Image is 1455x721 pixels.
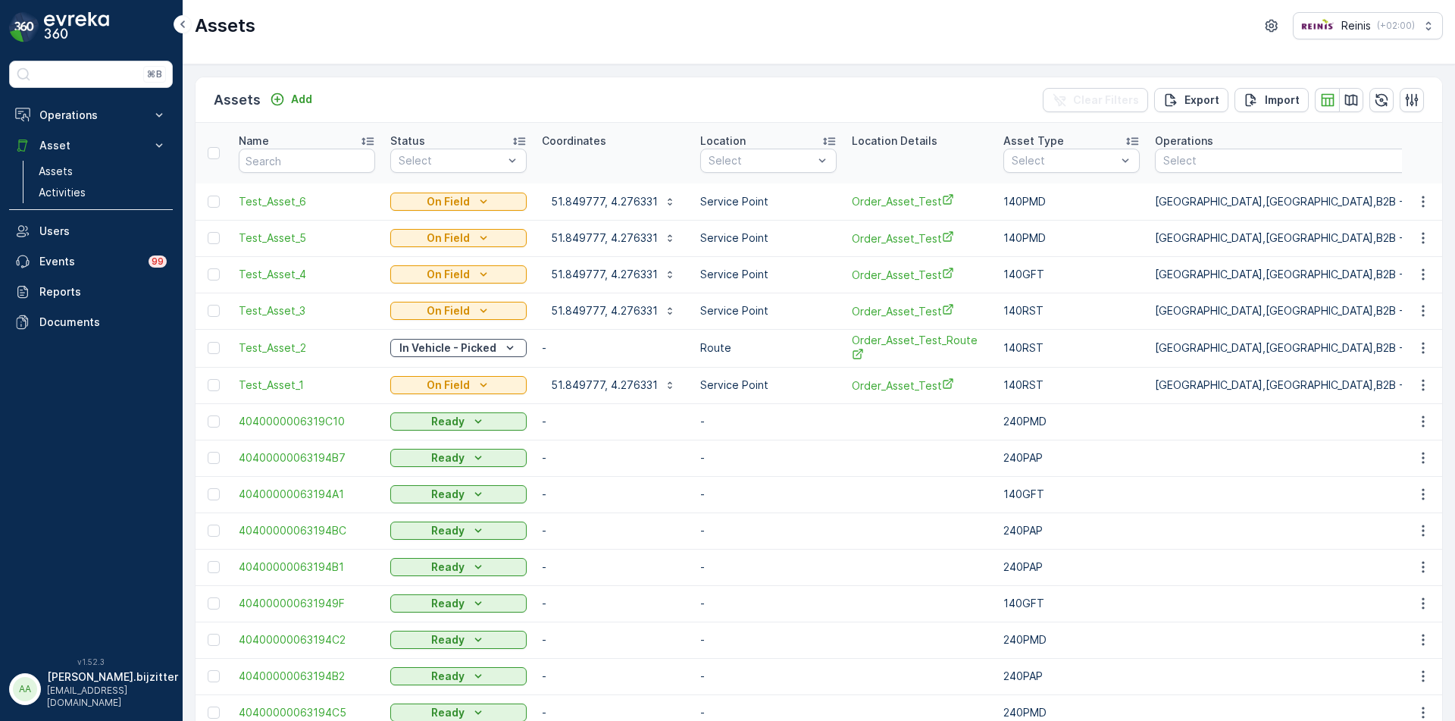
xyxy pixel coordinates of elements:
button: 51.849777, 4.276331 [542,299,685,323]
button: Ready [390,558,527,576]
button: On Field [390,193,527,211]
p: Export [1184,92,1219,108]
button: Ready [390,522,527,540]
p: Ready [431,669,465,684]
p: 240PAP [1003,523,1140,538]
p: 140GFT [1003,596,1140,611]
p: 51.849777, 4.276331 [551,230,658,246]
p: 140GFT [1003,487,1140,502]
a: Documents [9,307,173,337]
p: Activities [39,185,86,200]
button: Ready [390,449,527,467]
p: Events [39,254,139,269]
a: 40400000063194B2 [239,669,375,684]
a: Test_Asset_4 [239,267,375,282]
p: 99 [152,255,164,268]
p: 51.849777, 4.276331 [551,267,658,282]
button: Asset [9,130,173,161]
a: Events99 [9,246,173,277]
p: 51.849777, 4.276331 [551,303,658,318]
p: Service Point [700,267,837,282]
p: On Field [427,267,470,282]
p: Coordinates [542,133,606,149]
button: In Vehicle - Picked [390,339,527,357]
p: Location [700,133,746,149]
p: On Field [427,230,470,246]
p: 240PMD [1003,414,1140,429]
p: 140PMD [1003,230,1140,246]
a: Assets [33,161,173,182]
p: 51.849777, 4.276331 [551,194,658,209]
p: 140RST [1003,340,1140,356]
a: Test_Asset_3 [239,303,375,318]
span: Order_Asset_Test [852,230,988,246]
a: 4040000006319C10 [239,414,375,429]
span: Order_Asset_Test [852,303,988,319]
p: - [700,523,837,538]
div: - [542,593,685,614]
a: 404000000631949F [239,596,375,611]
p: - [700,487,837,502]
span: Order_Asset_Test [852,378,988,393]
p: 140RST [1003,378,1140,393]
button: Ready [390,594,527,613]
a: 40400000063194B1 [239,560,375,575]
p: 240PAP [1003,560,1140,575]
p: ⌘B [147,68,162,80]
div: Toggle Row Selected [208,305,220,317]
p: 51.849777, 4.276331 [551,378,658,393]
p: Users [39,224,167,239]
p: ( +02:00 ) [1377,20,1415,32]
p: Add [291,92,312,107]
p: 140RST [1003,303,1140,318]
button: Reinis(+02:00) [1293,12,1443,39]
div: Toggle Row Selected [208,415,220,428]
a: 40400000063194B7 [239,450,375,466]
p: Reinis [1341,18,1371,33]
button: AA[PERSON_NAME].bijzitter[EMAIL_ADDRESS][DOMAIN_NAME] [9,669,173,709]
div: - [542,411,685,432]
p: Route [700,340,837,356]
p: Assets [214,89,261,111]
img: logo_dark-DEwI_e13.png [44,12,109,42]
p: Ready [431,487,465,502]
div: - [542,484,685,505]
p: On Field [427,303,470,318]
p: 240PMD [1003,705,1140,720]
button: Ready [390,412,527,431]
button: 51.849777, 4.276331 [542,262,685,287]
p: Ready [431,596,465,611]
button: On Field [390,302,527,320]
p: Documents [39,315,167,330]
button: Ready [390,485,527,503]
button: Export [1154,88,1228,112]
p: Reports [39,284,167,299]
button: Add [264,90,318,108]
span: 40400000063194C2 [239,632,375,647]
div: Toggle Row Selected [208,268,220,281]
p: Ready [431,705,465,720]
a: 40400000063194C5 [239,705,375,720]
span: Test_Asset_2 [239,340,375,356]
button: On Field [390,376,527,394]
p: Ready [431,632,465,647]
button: Ready [390,667,527,685]
p: - [700,560,837,575]
p: Status [390,133,425,149]
p: - [700,450,837,466]
p: Select [399,153,503,168]
a: 40400000063194A1 [239,487,375,502]
div: Toggle Row Selected [208,707,220,719]
a: Activities [33,182,173,203]
button: On Field [390,229,527,247]
a: Order_Asset_Test [852,267,988,283]
div: - [542,337,685,359]
div: - [542,629,685,650]
img: Reinis-Logo-Vrijstaand_Tekengebied-1-copy2_aBO4n7j.png [1300,17,1335,34]
a: Order_Asset_Test_Route [852,333,988,364]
